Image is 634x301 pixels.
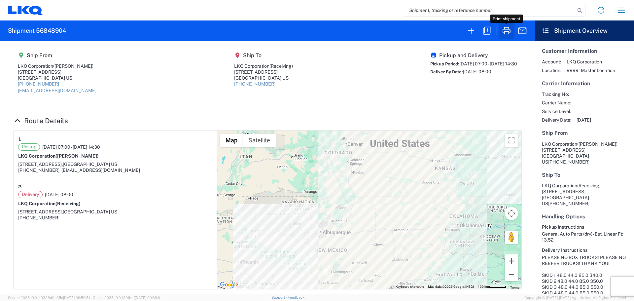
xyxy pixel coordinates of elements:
[404,4,575,17] input: Shipment, tracking or reference number
[567,59,615,65] span: LKQ Corporation
[505,268,518,281] button: Zoom out
[542,91,571,97] span: Tracking No:
[428,285,474,288] span: Map data ©2025 Google, INEGI
[542,130,627,136] h5: Ship From
[548,159,589,165] span: [PHONE_NUMBER]
[234,69,293,75] div: [STREET_ADDRESS]
[55,153,99,159] span: ([PERSON_NAME])
[18,69,96,75] div: [STREET_ADDRESS]
[510,286,519,289] a: Terms
[430,61,459,66] span: Pickup Period:
[542,183,601,194] span: LKQ Corporation [STREET_ADDRESS]
[567,67,615,73] span: 9999 - Master Location
[478,285,489,288] span: 100 km
[13,117,68,125] a: Hide Details
[8,27,66,35] h2: Shipment 56848904
[18,63,96,69] div: LKQ Corporation
[18,167,212,173] div: [PHONE_NUMBER], [EMAIL_ADDRESS][DOMAIN_NAME]
[18,75,96,81] div: [GEOGRAPHIC_DATA] US
[234,52,293,58] h5: Ship To
[542,147,585,153] span: [STREET_ADDRESS]
[135,296,161,300] span: [DATE] 09:39:01
[93,296,161,300] span: Client: 2025.19.0-129fbcf
[542,247,627,253] h6: Delivery Instructions
[63,209,117,214] span: [GEOGRAPHIC_DATA] US
[243,134,276,147] button: Show satellite imagery
[18,81,59,87] a: [PHONE_NUMBER]
[459,61,517,66] span: [DATE] 07:00 - [DATE] 14:30
[542,48,627,54] h5: Customer Information
[63,162,117,167] span: [GEOGRAPHIC_DATA] US
[542,213,627,220] h5: Handling Options
[220,134,243,147] button: Show street map
[505,231,518,244] button: Drag Pegman onto the map to open Street View
[577,141,617,147] span: ([PERSON_NAME])
[271,295,288,299] a: Support
[18,201,81,206] strong: LKQ Corporation
[505,207,518,220] button: Map camera controls
[505,254,518,268] button: Zoom in
[218,281,240,289] a: Open this area in Google Maps (opens a new window)
[18,183,22,191] strong: 2.
[18,209,63,214] span: [STREET_ADDRESS],
[18,215,212,221] div: [PHONE_NUMBER]
[42,144,100,150] span: [DATE] 07:00 - [DATE] 14:30
[542,80,627,87] h5: Carrier Information
[18,162,63,167] span: [STREET_ADDRESS],
[505,134,518,147] button: Toggle fullscreen view
[524,295,626,301] span: Copyright © [DATE]-[DATE] Agistix Inc., All Rights Reserved
[577,183,601,188] span: (Receiving)
[18,52,96,58] h5: Ship From
[542,231,627,243] div: General Auto Parts (dry) - Est. Linear Ft: 13.52
[542,108,571,114] span: Service Level:
[577,117,591,123] span: [DATE]
[430,52,517,58] h5: Pickup and Delivery
[476,284,508,289] button: Map Scale: 100 km per 48 pixels
[234,75,293,81] div: [GEOGRAPHIC_DATA] US
[18,143,40,151] span: Pickup
[218,281,240,289] img: Google
[45,192,73,198] span: [DATE] 08:00
[535,20,634,41] header: Shipment Overview
[430,69,463,74] span: Deliver By Date:
[542,224,627,230] h6: Pickup Instructions
[18,191,43,198] span: Delivery
[542,67,561,73] span: Location:
[63,296,90,300] span: [DATE] 09:50:51
[542,117,571,123] span: Delivery Date:
[53,63,93,69] span: ([PERSON_NAME])
[8,296,90,300] span: Server: 2025.19.0-49328d0a35e
[234,81,275,87] a: [PHONE_NUMBER]
[548,201,589,206] span: [PHONE_NUMBER]
[18,135,21,143] strong: 1.
[55,201,81,206] span: (Receiving)
[542,183,627,207] address: [GEOGRAPHIC_DATA] US
[463,69,491,74] span: [DATE] 08:00
[234,63,293,69] div: LKQ Corporation
[542,100,571,106] span: Carrier Name:
[396,284,424,289] button: Keyboard shortcuts
[18,88,96,93] a: [EMAIL_ADDRESS][DOMAIN_NAME]
[288,295,304,299] a: Feedback
[542,141,627,165] address: [GEOGRAPHIC_DATA] US
[269,63,293,69] span: (Receiving)
[542,172,627,178] h5: Ship To
[542,59,561,65] span: Account:
[18,153,99,159] strong: LKQ Corporation
[542,141,577,147] span: LKQ Corporation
